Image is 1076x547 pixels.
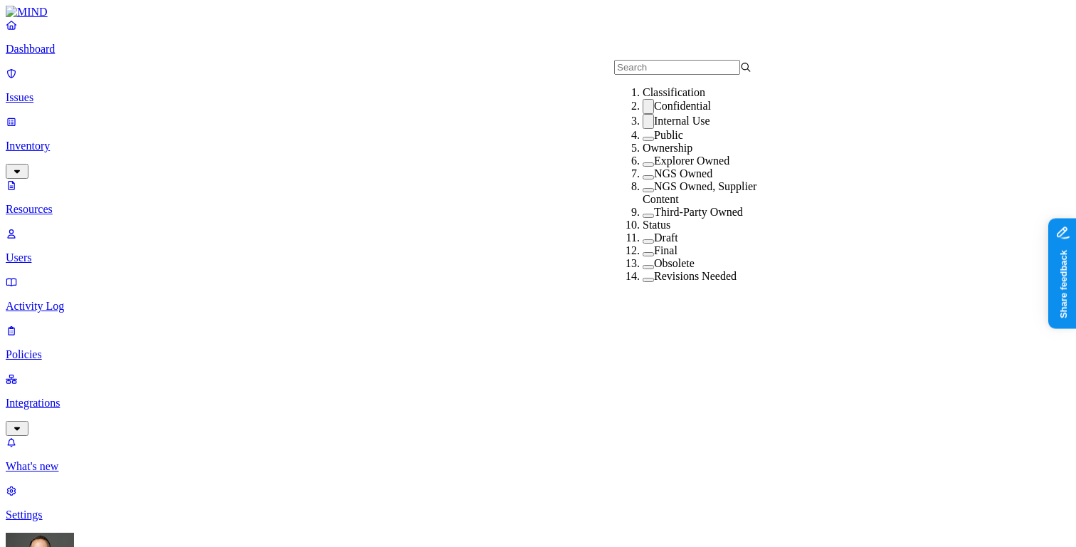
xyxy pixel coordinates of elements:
[6,348,1070,361] p: Policies
[654,244,677,256] label: Final
[6,43,1070,56] p: Dashboard
[654,155,729,167] label: Explorer Owned
[6,140,1070,152] p: Inventory
[643,219,780,231] div: Status
[654,206,743,218] label: Third-Party Owned
[654,115,710,127] label: Internal Use
[6,373,1070,434] a: Integrations
[654,270,737,282] label: Revisions Needed
[6,300,1070,313] p: Activity Log
[643,142,780,155] div: Ownership
[6,251,1070,264] p: Users
[6,6,48,19] img: MIND
[6,397,1070,410] p: Integrations
[654,231,678,244] label: Draft
[654,129,683,141] label: Public
[654,100,711,112] label: Confidential
[6,227,1070,264] a: Users
[6,484,1070,521] a: Settings
[643,180,756,205] label: NGS Owned, Supplier Content
[6,179,1070,216] a: Resources
[6,276,1070,313] a: Activity Log
[6,115,1070,177] a: Inventory
[6,509,1070,521] p: Settings
[654,167,712,179] label: NGS Owned
[614,60,740,75] input: Search
[6,324,1070,361] a: Policies
[6,67,1070,104] a: Issues
[6,6,1070,19] a: MIND
[654,257,695,269] label: Obsolete
[643,86,780,99] div: Classification
[6,436,1070,473] a: What's new
[6,460,1070,473] p: What's new
[6,19,1070,56] a: Dashboard
[6,203,1070,216] p: Resources
[6,91,1070,104] p: Issues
